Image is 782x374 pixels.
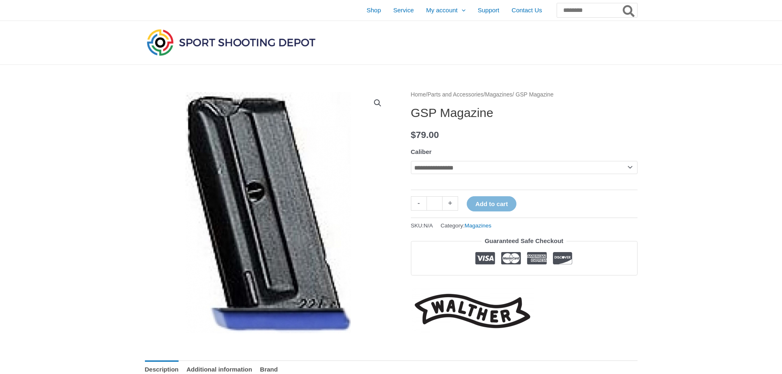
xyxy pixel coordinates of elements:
[411,148,432,155] label: Caliber
[621,3,637,17] button: Search
[485,92,513,98] a: Magazines
[411,130,439,140] bdi: 79.00
[427,92,484,98] a: Parts and Accessories
[411,288,534,334] a: Walther
[145,27,317,57] img: Sport Shooting Depot
[424,223,433,229] span: N/A
[411,220,433,231] span: SKU:
[427,196,443,211] input: Product quantity
[411,92,426,98] a: Home
[440,220,491,231] span: Category:
[145,89,391,336] img: GSP Magazine .22 LR
[443,196,458,211] a: +
[465,223,491,229] a: Magazines
[411,89,638,100] nav: Breadcrumb
[411,106,638,120] h1: GSP Magazine
[467,196,516,211] button: Add to cart
[482,235,567,247] legend: Guaranteed Safe Checkout
[411,196,427,211] a: -
[411,130,416,140] span: $
[370,96,385,110] a: View full-screen image gallery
